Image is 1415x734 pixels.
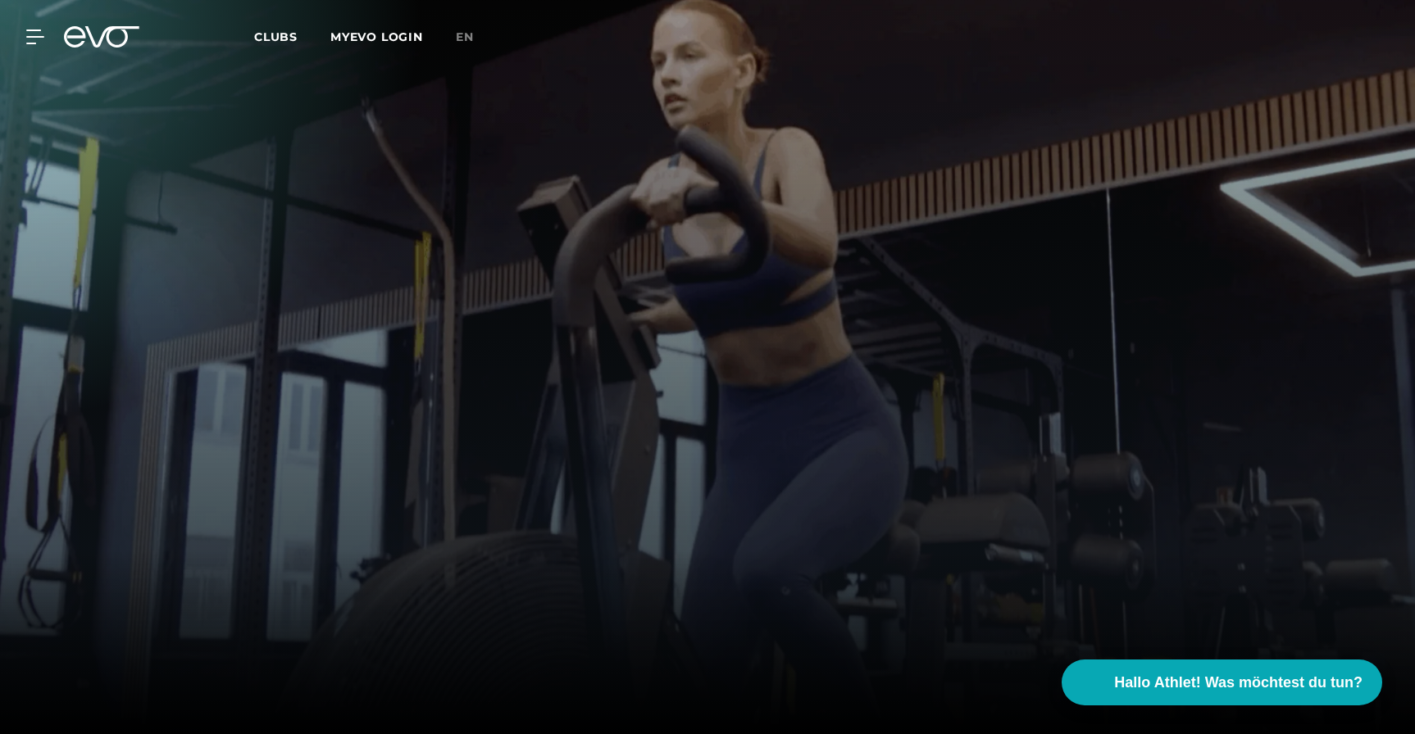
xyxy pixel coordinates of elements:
[330,29,423,44] a: MYEVO LOGIN
[254,29,330,44] a: Clubs
[254,29,298,44] font: Clubs
[1062,659,1382,705] button: Hallo Athlet! Was möchtest du tun?
[1114,672,1363,694] span: Hallo Athlet! Was möchtest du tun?
[456,29,474,44] font: en
[456,28,494,47] a: en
